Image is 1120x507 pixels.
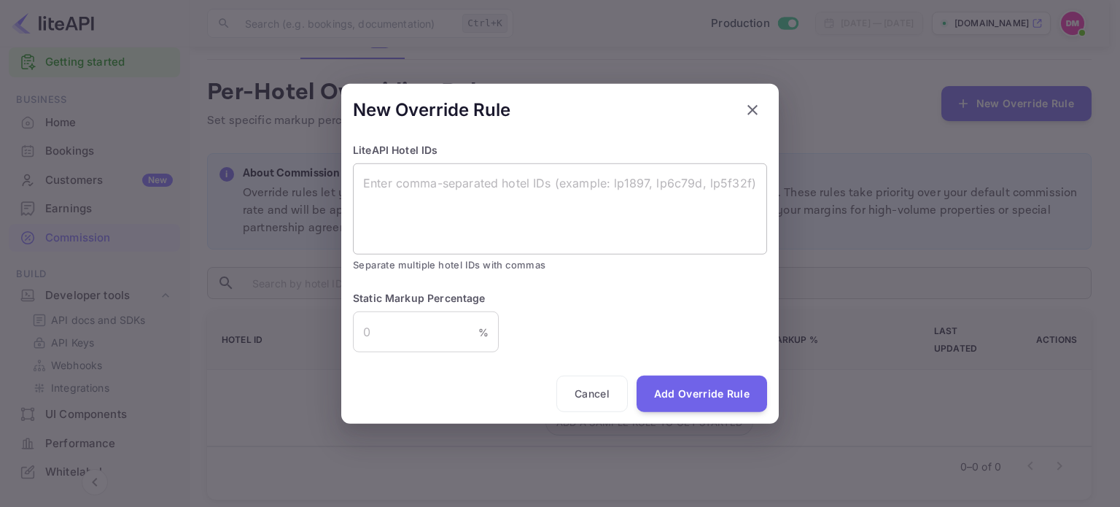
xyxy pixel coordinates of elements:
h5: New Override Rule [353,98,510,121]
p: % [478,324,489,339]
input: 0 [353,311,478,352]
p: LiteAPI Hotel IDs [353,142,767,157]
button: Cancel [556,376,628,412]
button: Add Override Rule [637,376,767,412]
p: Static Markup Percentage [353,290,767,306]
span: Separate multiple hotel IDs with commas [353,257,767,273]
